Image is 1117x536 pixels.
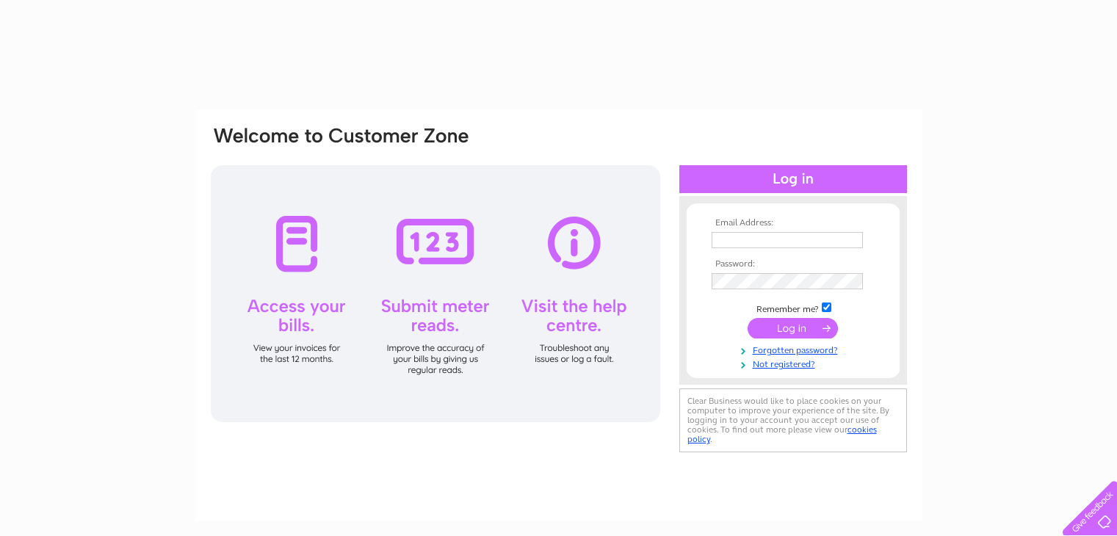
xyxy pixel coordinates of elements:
th: Password: [708,259,878,269]
a: Not registered? [712,356,878,370]
a: Forgotten password? [712,342,878,356]
th: Email Address: [708,218,878,228]
input: Submit [748,318,838,338]
td: Remember me? [708,300,878,315]
div: Clear Business would like to place cookies on your computer to improve your experience of the sit... [679,388,907,452]
a: cookies policy [687,424,877,444]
